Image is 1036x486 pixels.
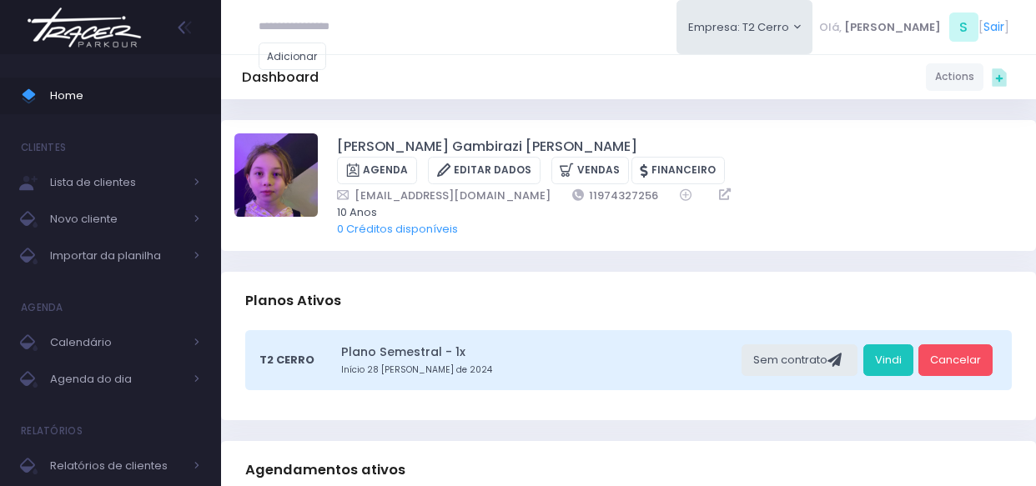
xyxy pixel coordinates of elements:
[242,69,319,86] h5: Dashboard
[949,13,978,42] span: S
[337,157,417,184] a: Agenda
[50,172,184,193] span: Lista de clientes
[551,157,629,184] a: Vendas
[234,133,318,222] label: Alterar foto de perfil
[245,277,341,324] h3: Planos Ativos
[983,18,1004,36] a: Sair
[50,208,184,230] span: Novo cliente
[428,157,541,184] a: Editar Dados
[50,332,184,353] span: Calendário
[341,343,737,361] a: Plano Semestral - 1x
[918,344,993,376] a: Cancelar
[819,19,842,36] span: Olá,
[21,291,63,324] h4: Agenda
[50,85,200,107] span: Home
[742,344,857,376] div: Sem contrato
[844,19,941,36] span: [PERSON_NAME]
[337,221,458,237] a: 0 Créditos disponíveis
[21,414,83,448] h4: Relatórios
[812,8,1015,46] div: [ ]
[863,344,913,376] a: Vindi
[341,363,737,377] small: Início 28 [PERSON_NAME] de 2024
[50,245,184,267] span: Importar da planilha
[337,137,637,157] a: [PERSON_NAME] Gambirazi [PERSON_NAME]
[926,63,983,91] a: Actions
[234,133,318,217] img: Sarah Ramos Gambirazi Santos
[337,187,551,204] a: [EMAIL_ADDRESS][DOMAIN_NAME]
[259,43,327,70] a: Adicionar
[572,187,659,204] a: 11974327256
[337,204,1001,221] span: 10 Anos
[259,352,314,368] span: T2 Cerro
[631,157,725,184] a: Financeiro
[21,131,66,164] h4: Clientes
[50,455,184,477] span: Relatórios de clientes
[50,368,184,390] span: Agenda do dia
[983,61,1015,93] div: Quick actions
